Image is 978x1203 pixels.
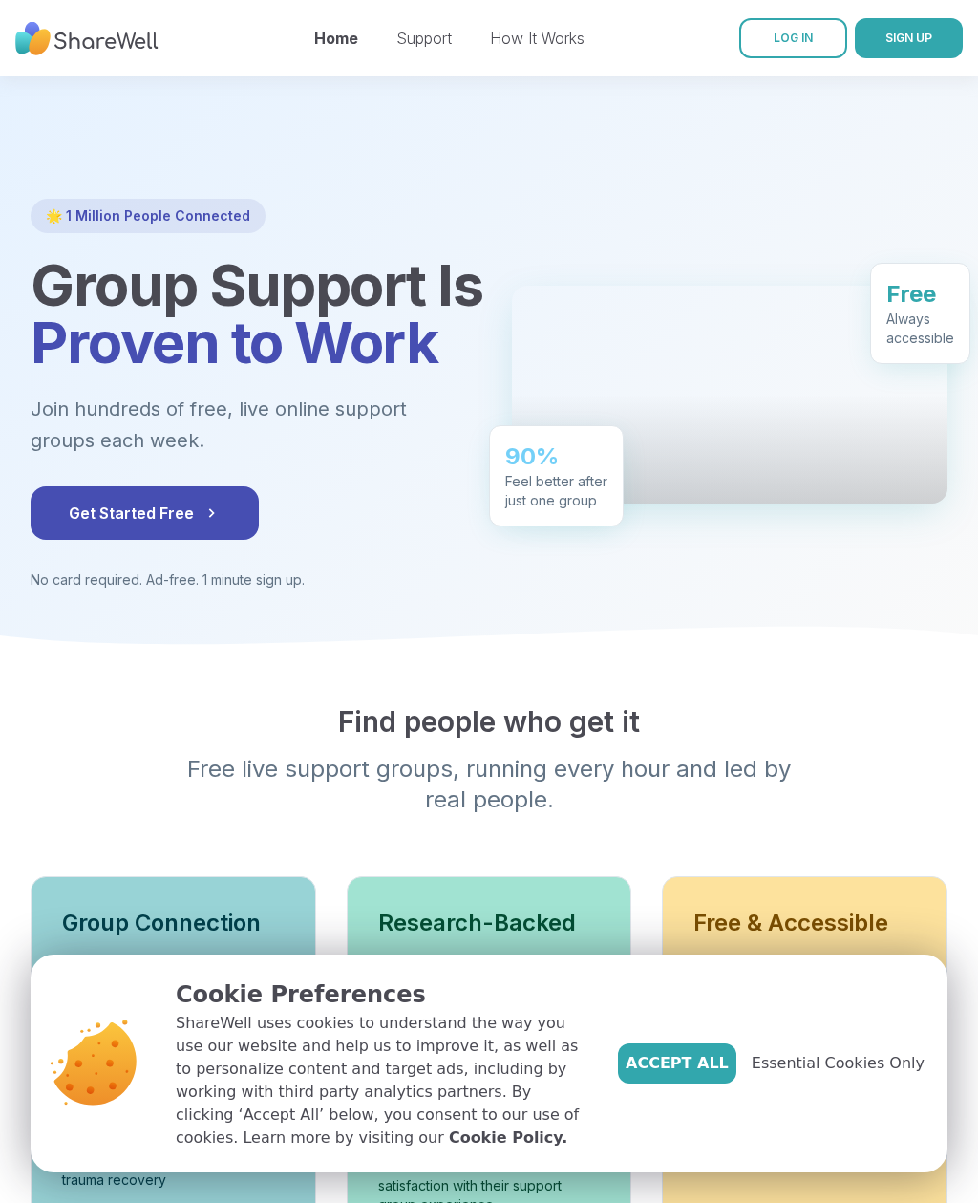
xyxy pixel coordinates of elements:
[752,1052,925,1075] span: Essential Cookies Only
[626,1052,729,1075] span: Accept All
[505,440,607,471] div: 90%
[176,977,587,1012] p: Cookie Preferences
[31,704,947,739] h2: Find people who get it
[31,486,259,540] button: Get Started Free
[885,31,932,45] span: SIGN UP
[176,1012,587,1149] p: ShareWell uses cookies to understand the way you use our website and help us to improve it, as we...
[855,18,963,58] button: SIGN UP
[314,29,358,48] a: Home
[886,309,954,347] div: Always accessible
[378,954,601,1103] p: Our platform is built on proven [MEDICAL_DATA] methodologies. Online [MEDICAL_DATA] increases WHO...
[618,1043,736,1084] button: Accept All
[62,908,285,938] h3: Group Connection
[31,199,266,233] div: 🌟 1 Million People Connected
[886,278,954,309] div: Free
[396,29,452,48] a: Support
[693,908,916,938] h3: Free & Accessible
[378,908,601,938] h3: Research-Backed
[739,18,847,58] a: LOG IN
[69,502,221,525] span: Get Started Free
[505,471,607,509] div: Feel better after just one group
[31,308,437,376] span: Proven to Work
[122,754,856,815] p: Free live support groups, running every hour and led by real people.
[31,570,466,590] p: No card required. Ad-free. 1 minute sign up.
[490,29,585,48] a: How It Works
[693,954,916,1078] p: Support shouldn't be limited by cost. We've removed paywalls to make [MEDICAL_DATA] groups open t...
[62,954,285,1078] p: Connect with others who understand your experience. Share stories, insights, and support in a saf...
[31,256,466,371] h1: Group Support Is
[449,1127,567,1149] a: Cookie Policy.
[15,12,159,65] img: ShareWell Nav Logo
[31,394,466,456] p: Join hundreds of free, live online support groups each week.
[774,31,813,45] span: LOG IN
